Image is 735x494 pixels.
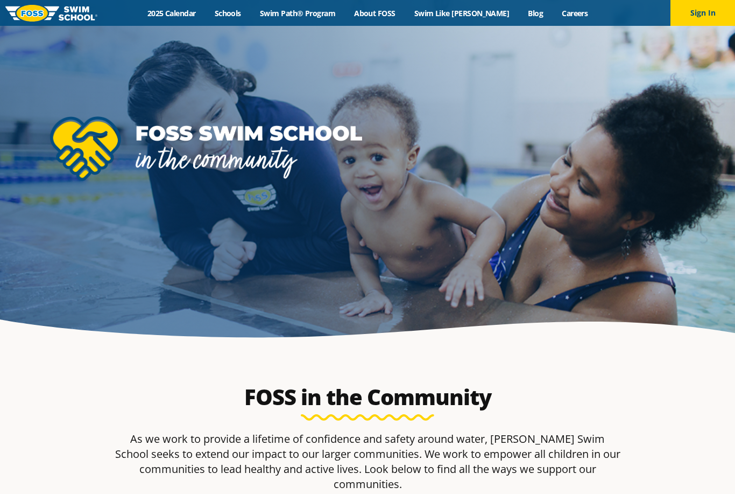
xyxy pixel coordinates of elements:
[205,8,250,18] a: Schools
[114,432,621,492] p: As we work to provide a lifetime of confidence and safety around water, [PERSON_NAME] Swim School...
[138,8,205,18] a: 2025 Calendar
[519,8,553,18] a: Blog
[553,8,597,18] a: Careers
[250,8,344,18] a: Swim Path® Program
[405,8,519,18] a: Swim Like [PERSON_NAME]
[5,5,97,22] img: FOSS Swim School Logo
[345,8,405,18] a: About FOSS
[221,384,514,410] h2: FOSS in the Community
